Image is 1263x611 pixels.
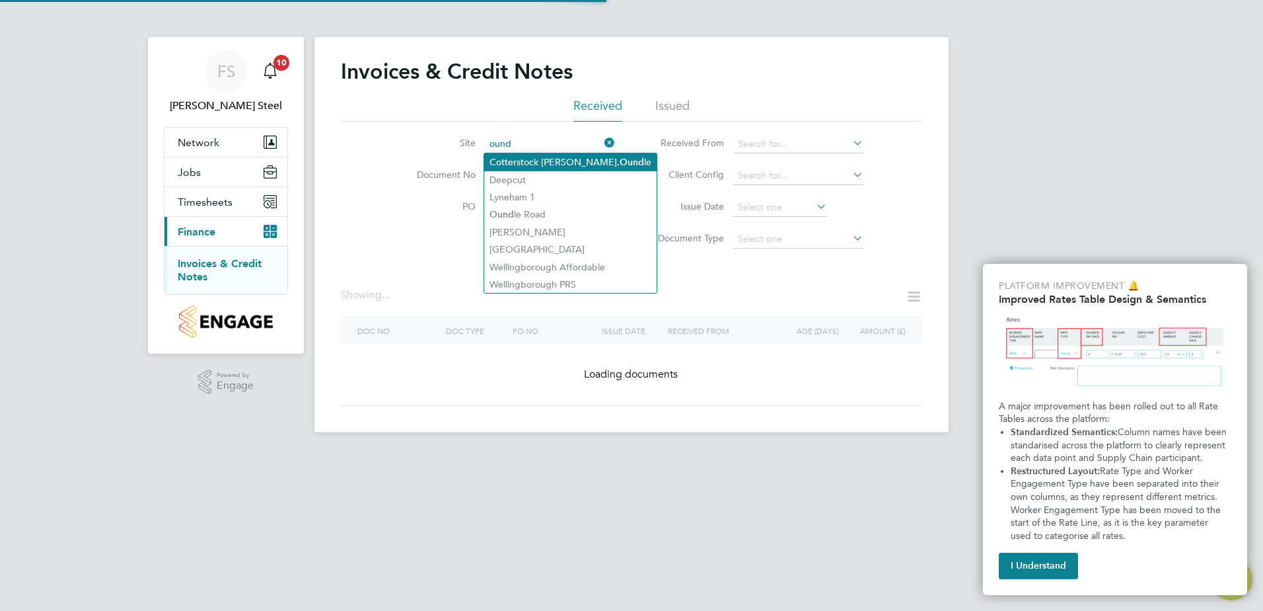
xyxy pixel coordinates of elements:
b: Ound [620,157,644,168]
input: Search for... [733,167,863,185]
span: Rate Type and Worker Engagement Type have been separated into their own columns, as they represen... [1011,466,1223,542]
label: Issue Date [648,200,724,212]
label: Document No [400,169,476,181]
input: Select one [733,198,827,217]
label: PO [400,200,476,212]
input: Search for... [733,135,863,153]
h2: Invoices & Credit Notes [341,58,573,85]
a: Invoices & Credit Notes [178,257,262,283]
a: Go to home page [164,305,288,338]
li: Issued [655,98,690,122]
p: A major improvement has been rolled out to all Rate Tables across the platform: [999,400,1231,426]
span: Network [178,136,219,149]
span: 10 [273,55,289,71]
li: le Road [484,206,657,224]
li: [PERSON_NAME] [484,224,657,241]
li: [GEOGRAPHIC_DATA] [484,241,657,258]
span: Engage [217,380,254,391]
span: Column names have been standarised across the platform to clearly represent each data point and S... [1011,427,1229,464]
b: Ound [489,209,514,220]
li: Wellingborough Affordable [484,259,657,276]
li: Lyneham 1 [484,188,657,206]
label: Document Type [648,232,724,244]
span: Powered by [217,370,254,381]
div: Improved Rate Table Semantics [983,264,1247,595]
strong: Standardized Semantics: [1011,427,1118,438]
div: Showing [341,288,392,302]
h2: Improved Rates Table Design & Semantics [999,293,1231,305]
button: I Understand [999,553,1078,579]
nav: Main navigation [148,37,304,354]
label: Client Config [648,169,724,181]
li: Received [573,98,622,122]
input: Search for... [485,135,615,153]
span: Flynn Steel [164,98,288,114]
label: Site [400,137,476,149]
li: Cotterstock [PERSON_NAME], le [484,153,657,171]
label: Received From [648,137,724,149]
span: Timesheets [178,196,233,208]
span: Jobs [178,166,201,179]
span: ... [382,288,390,302]
li: Wellingborough PRS [484,276,657,293]
a: Go to account details [164,50,288,114]
img: Updated Rates Table Design & Semantics [999,311,1231,395]
img: countryside-properties-logo-retina.png [179,305,272,338]
strong: Restructured Layout: [1011,466,1100,477]
span: Finance [178,225,215,238]
li: Deepcut [484,171,657,188]
input: Select one [733,230,863,249]
p: Platform Improvement 🔔 [999,280,1231,293]
span: FS [217,63,235,80]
